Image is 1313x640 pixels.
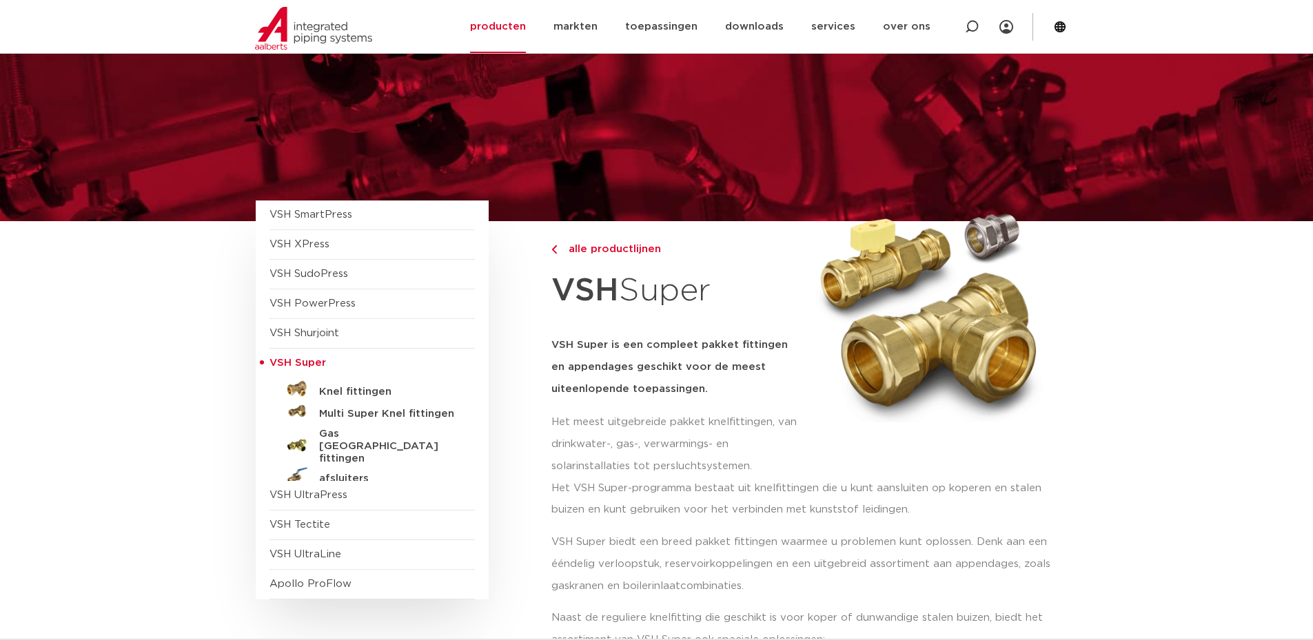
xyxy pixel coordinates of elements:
[551,411,801,477] p: Het meest uitgebreide pakket knelfittingen, van drinkwater-, gas-, verwarmings- en solarinstallat...
[319,408,456,420] h5: Multi Super Knel fittingen
[551,245,557,254] img: chevron-right.svg
[269,358,326,368] span: VSH Super
[269,239,329,249] a: VSH XPress
[269,490,347,500] a: VSH UltraPress
[551,265,801,318] h1: Super
[269,298,356,309] a: VSH PowerPress
[269,209,352,220] a: VSH SmartPress
[269,328,339,338] a: VSH Shurjoint
[269,400,475,422] a: Multi Super Knel fittingen
[319,386,456,398] h5: Knel fittingen
[319,473,456,485] h5: afsluiters
[269,378,475,400] a: Knel fittingen
[551,275,619,307] strong: VSH
[269,549,341,559] a: VSH UltraLine
[551,477,1058,522] p: Het VSH Super-programma bestaat uit knelfittingen die u kunt aansluiten op koperen en stalen buiz...
[269,519,330,530] a: VSH Tectite
[551,334,801,400] h5: VSH Super is een compleet pakket fittingen en appendages geschikt voor de meest uiteenlopende toe...
[269,422,475,465] a: Gas [GEOGRAPHIC_DATA] fittingen
[269,269,348,279] a: VSH SudoPress
[551,241,801,258] a: alle productlijnen
[269,579,352,589] a: Apollo ProFlow
[560,244,661,254] span: alle productlijnen
[269,465,475,487] a: afsluiters
[551,531,1058,597] p: VSH Super biedt een breed pakket fittingen waarmee u problemen kunt oplossen. Denk aan een ééndel...
[319,428,456,465] h5: Gas [GEOGRAPHIC_DATA] fittingen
